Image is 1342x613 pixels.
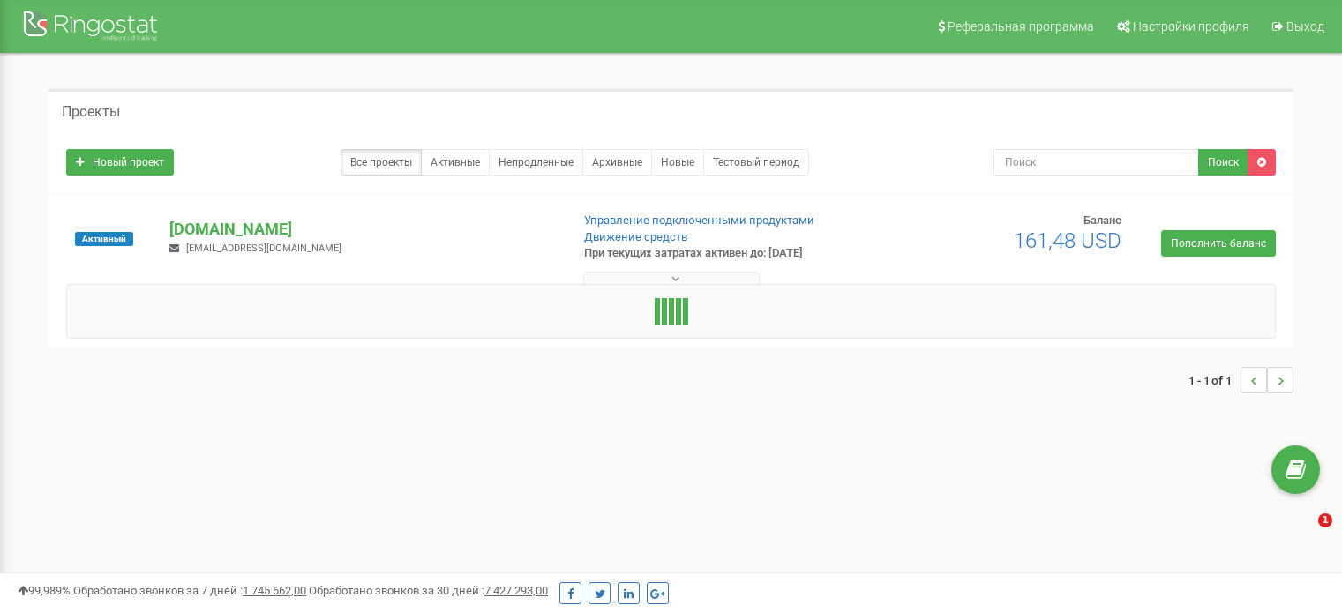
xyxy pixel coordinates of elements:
[948,19,1094,34] span: Реферальная программа
[1198,149,1248,176] button: Поиск
[66,149,174,176] a: Новый проект
[489,149,583,176] a: Непродленные
[703,149,809,176] a: Тестовый период
[1188,367,1241,393] span: 1 - 1 of 1
[421,149,490,176] a: Активные
[1286,19,1324,34] span: Выход
[1161,230,1276,257] a: Пополнить баланс
[169,218,555,241] p: [DOMAIN_NAME]
[584,230,687,243] a: Движение средств
[1083,213,1121,227] span: Баланс
[341,149,422,176] a: Все проекты
[73,584,306,597] span: Обработано звонков за 7 дней :
[484,584,548,597] u: 7 427 293,00
[75,232,133,246] span: Активный
[309,584,548,597] span: Обработано звонков за 30 дней :
[1282,513,1324,556] iframe: Intercom live chat
[584,213,814,227] a: Управление подключенными продуктами
[1188,349,1293,411] nav: ...
[18,584,71,597] span: 99,989%
[651,149,704,176] a: Новые
[186,243,341,254] span: [EMAIL_ADDRESS][DOMAIN_NAME]
[1318,513,1332,527] span: 1
[1133,19,1249,34] span: Настройки профиля
[582,149,652,176] a: Архивные
[62,104,120,120] h5: Проекты
[993,149,1199,176] input: Поиск
[243,584,306,597] u: 1 745 662,00
[584,245,866,262] p: При текущих затратах активен до: [DATE]
[1014,228,1121,253] span: 161,48 USD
